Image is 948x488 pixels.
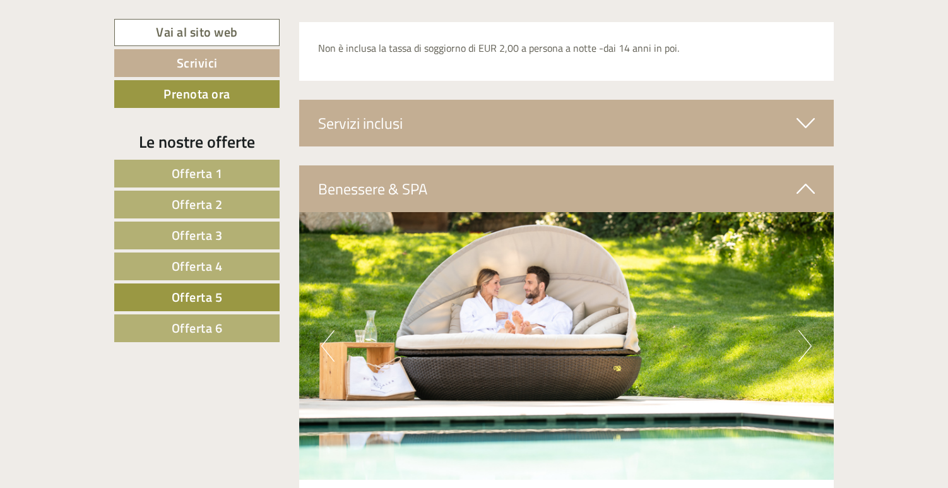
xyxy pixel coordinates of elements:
[172,256,223,276] span: Offerta 4
[114,49,280,77] a: Scrivici
[172,225,223,245] span: Offerta 3
[172,194,223,214] span: Offerta 2
[321,330,335,362] button: Previous
[299,100,834,146] div: Servizi inclusi
[299,165,834,212] div: Benessere & SPA
[114,130,280,153] div: Le nostre offerte
[114,80,280,108] a: Prenota ora
[172,164,223,183] span: Offerta 1
[172,318,223,338] span: Offerta 6
[172,287,223,307] span: Offerta 5
[318,41,815,56] p: Non è inclusa la tassa di soggiorno di EUR 2,00 a persona a notte -dai 14 anni in poi.
[798,330,812,362] button: Next
[114,19,280,46] a: Vai al sito web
